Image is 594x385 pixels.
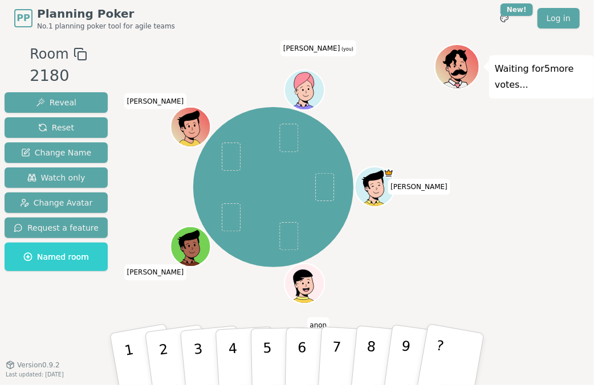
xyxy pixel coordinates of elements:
[5,167,108,188] button: Watch only
[36,97,76,108] span: Reveal
[384,168,394,178] span: Erik is the host
[5,192,108,213] button: Change Avatar
[340,47,354,52] span: (you)
[37,22,175,31] span: No.1 planning poker tool for agile teams
[501,3,533,16] div: New!
[5,117,108,138] button: Reset
[38,122,74,133] span: Reset
[30,64,87,88] div: 2180
[124,265,187,281] span: Click to change your name
[37,6,175,22] span: Planning Poker
[495,61,588,93] p: Waiting for 5 more votes...
[5,243,108,271] button: Named room
[307,317,330,333] span: Click to change your name
[14,6,175,31] a: PPPlanning PokerNo.1 planning poker tool for agile teams
[124,93,187,109] span: Click to change your name
[17,361,60,370] span: Version 0.9.2
[17,11,30,25] span: PP
[27,172,86,183] span: Watch only
[6,371,64,378] span: Last updated: [DATE]
[286,71,324,109] button: Click to change your avatar
[30,44,68,64] span: Room
[538,8,580,28] a: Log in
[5,142,108,163] button: Change Name
[6,361,60,370] button: Version0.9.2
[280,40,356,56] span: Click to change your name
[14,222,99,234] span: Request a feature
[5,218,108,238] button: Request a feature
[21,147,91,158] span: Change Name
[5,92,108,113] button: Reveal
[23,251,89,263] span: Named room
[20,197,93,208] span: Change Avatar
[494,8,515,28] button: New!
[388,179,450,195] span: Click to change your name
